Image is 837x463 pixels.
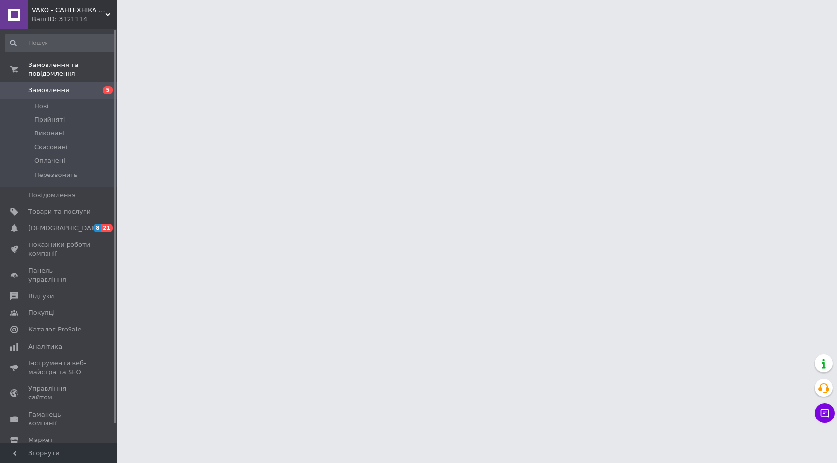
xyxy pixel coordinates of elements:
[5,34,116,52] input: Пошук
[32,15,117,23] div: Ваш ID: 3121114
[93,224,101,232] span: 8
[103,86,113,94] span: 5
[28,266,91,284] span: Панель управління
[815,403,835,423] button: Чат з покупцем
[28,207,91,216] span: Товари та послуги
[34,129,65,138] span: Виконані
[28,359,91,376] span: Інструменти веб-майстра та SEO
[32,6,105,15] span: VAKO - САНТЕХНІКА ОПЛЕННЯ ВОДОПОСТАЧАННЯ
[101,224,113,232] span: 21
[34,115,65,124] span: Прийняті
[28,86,69,95] span: Замовлення
[28,436,53,444] span: Маркет
[34,156,65,165] span: Оплачені
[28,292,54,301] span: Відгуки
[28,224,101,233] span: [DEMOGRAPHIC_DATA]
[34,143,68,152] span: Скасовані
[28,61,117,78] span: Замовлення та повідомлення
[28,342,62,351] span: Аналітика
[28,325,81,334] span: Каталог ProSale
[28,384,91,402] span: Управління сайтом
[28,241,91,258] span: Показники роботи компанії
[28,191,76,199] span: Повідомлення
[34,102,48,110] span: Нові
[34,171,78,179] span: Перезвонить
[28,410,91,428] span: Гаманець компанії
[28,309,55,317] span: Покупці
